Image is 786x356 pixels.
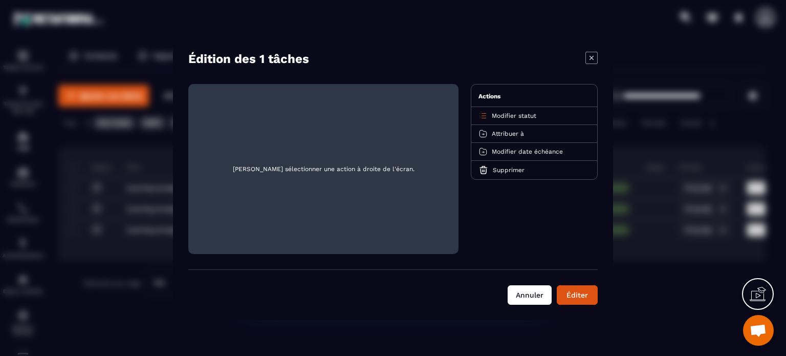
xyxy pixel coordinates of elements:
[196,92,450,246] span: [PERSON_NAME] sélectionner une action à droite de l'écran.
[188,52,309,66] h4: Édition des 1 tâches
[492,112,536,119] span: Modifier statut
[508,285,552,305] button: Annuler
[557,285,598,305] button: Éditer
[493,166,525,174] span: Supprimer
[478,93,500,100] span: Actions
[743,315,774,346] div: Ouvrir le chat
[492,130,524,137] span: Attribuer à
[492,148,563,155] span: Modifier date échéance
[563,290,591,300] div: Éditer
